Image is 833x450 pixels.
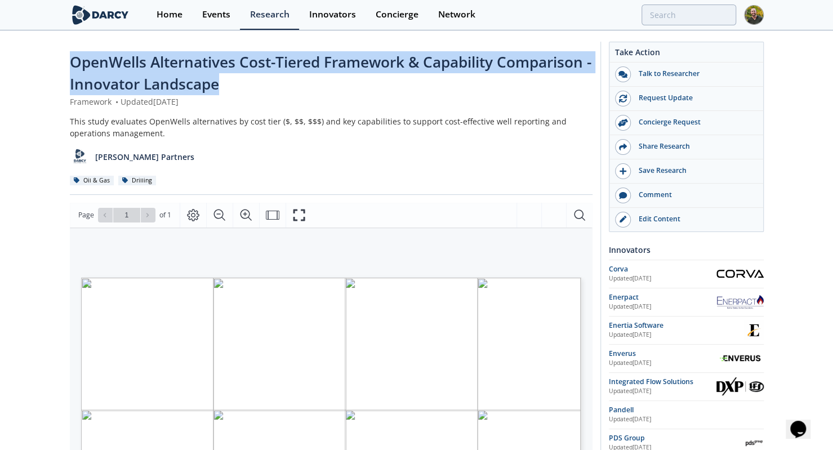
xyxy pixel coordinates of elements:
div: Drilling [118,176,157,186]
a: Edit Content [609,208,763,231]
div: This study evaluates OpenWells alternatives by cost tier ($, $$, $$$) and key capabilities to sup... [70,115,593,139]
img: logo-wide.svg [70,5,131,25]
a: Enerpact Updated[DATE] Enerpact [609,292,764,312]
div: Concierge Request [631,117,757,127]
div: Request Update [631,93,757,103]
div: Updated [DATE] [609,274,716,283]
div: Integrated Flow Solutions [609,377,716,387]
iframe: chat widget [786,405,822,439]
div: Take Action [609,46,763,63]
div: Corva [609,264,716,274]
div: Updated [DATE] [609,302,716,311]
div: Updated [DATE] [609,331,744,340]
div: Enverus [609,349,716,359]
img: Enerpact [716,295,764,309]
div: Innovators [609,240,764,260]
input: Advanced Search [642,5,736,25]
div: Research [250,10,289,19]
a: Integrated Flow Solutions Updated[DATE] Integrated Flow Solutions [609,377,764,396]
div: Innovators [309,10,356,19]
a: Pandell Updated[DATE] Pandell [609,405,764,425]
div: Network [438,10,475,19]
div: Enertia Software [609,320,744,331]
div: Pandell [609,405,716,415]
a: Enertia Software Updated[DATE] Enertia Software [609,320,764,340]
div: Enerpact [609,292,716,302]
div: Save Research [631,166,757,176]
div: PDS Group [609,433,744,443]
p: [PERSON_NAME] Partners [95,151,194,163]
div: Oil & Gas [70,176,114,186]
a: Enverus Updated[DATE] Enverus [609,349,764,368]
a: Corva Updated[DATE] Corva [609,264,764,284]
div: Events [202,10,230,19]
div: Edit Content [631,214,757,224]
div: Share Research [631,141,757,152]
span: OpenWells Alternatives Cost-Tiered Framework & Capability Comparison - Innovator Landscape [70,52,591,94]
div: Updated [DATE] [609,359,716,368]
div: Updated [DATE] [609,415,716,424]
div: Updated [DATE] [609,387,716,396]
div: Concierge [376,10,418,19]
img: Enverus [716,352,764,364]
span: • [114,96,121,107]
img: Enertia Software [744,320,764,340]
div: Talk to Researcher [631,69,757,79]
img: Profile [744,5,764,25]
img: Integrated Flow Solutions [716,377,764,395]
div: Home [157,10,182,19]
div: Framework Updated [DATE] [70,96,593,108]
img: Corva [716,270,764,278]
img: Pandell [716,410,764,419]
div: Comment [631,190,757,200]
